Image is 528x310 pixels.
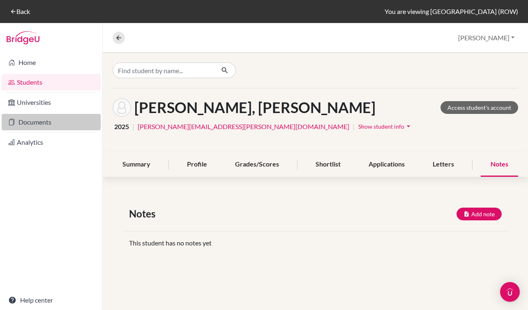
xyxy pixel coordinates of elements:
div: Notes [481,153,518,177]
a: Universities [2,94,101,111]
div: Shortlist [306,153,350,177]
div: This student has no notes yet [123,238,508,248]
button: [PERSON_NAME] [454,30,518,46]
div: Applications [359,153,415,177]
a: Analytics [2,134,101,150]
div: You are viewing [GEOGRAPHIC_DATA] (ROW) [385,7,518,16]
div: Grades/Scores [225,153,289,177]
button: Show student infoarrow_drop_down [358,120,413,133]
div: Profile [177,153,217,177]
img: Bridge-U [7,31,39,44]
i: arrow_drop_down [404,122,413,130]
span: Show student info [358,123,404,130]
span: | [132,122,134,132]
img: Balogun Michael Oluwamayowa Olubambo's avatar [113,98,131,117]
a: Students [2,74,101,90]
input: Find student by name... [113,62,214,78]
button: Add note [457,208,502,220]
a: Home [2,54,101,71]
a: Help center [2,292,101,308]
a: Access student's account [440,101,518,114]
div: Summary [113,153,160,177]
div: Letters [423,153,464,177]
h1: [PERSON_NAME], [PERSON_NAME] [134,99,376,116]
span: | [353,122,355,132]
a: Documents [2,114,101,130]
a: arrow_backBack [10,7,30,15]
i: arrow_back [10,8,16,15]
span: Notes [129,206,159,221]
a: [PERSON_NAME][EMAIL_ADDRESS][PERSON_NAME][DOMAIN_NAME] [138,122,349,132]
span: 2025 [114,122,129,132]
div: Open Intercom Messenger [500,282,520,302]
